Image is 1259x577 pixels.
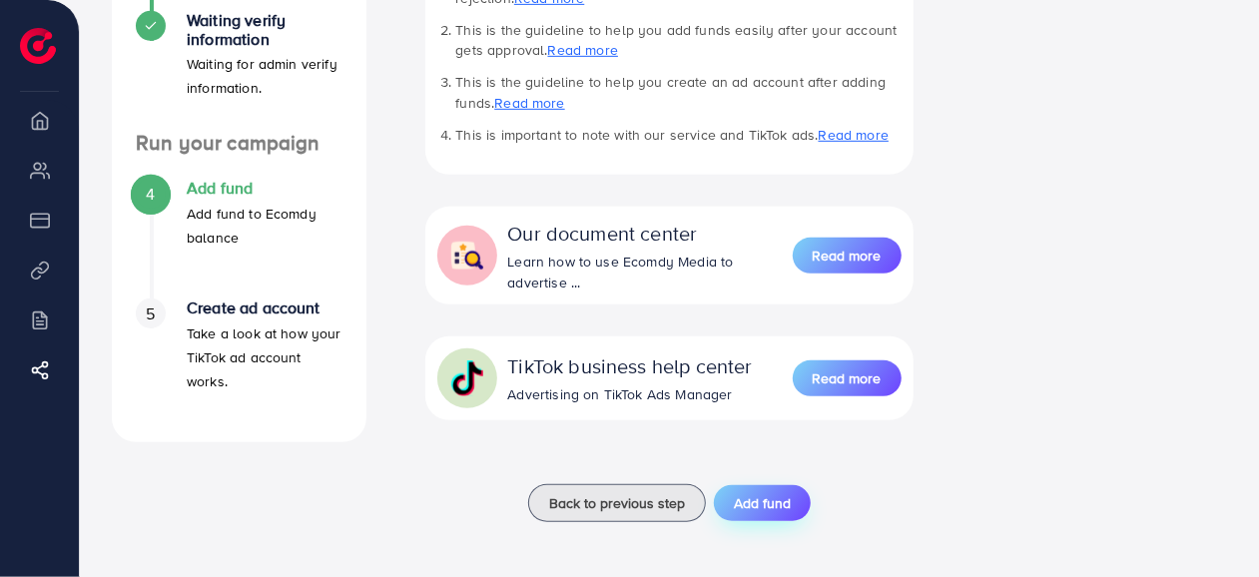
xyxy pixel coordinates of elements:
[187,202,342,250] p: Add fund to Ecomdy balance
[819,125,889,145] a: Read more
[494,93,564,113] a: Read more
[507,252,792,292] div: Learn how to use Ecomdy Media to advertise ...
[187,298,342,317] h4: Create ad account
[549,493,685,513] span: Back to previous step
[1174,487,1244,562] iframe: Chat
[187,52,342,100] p: Waiting for admin verify information.
[112,131,366,156] h4: Run your campaign
[449,238,485,274] img: collapse
[187,321,342,393] p: Take a look at how your TikTok ad account works.
[146,183,155,206] span: 4
[20,28,56,64] img: logo
[793,238,902,274] button: Read more
[187,179,342,198] h4: Add fund
[507,384,752,404] div: Advertising on TikTok Ads Manager
[455,20,901,61] li: This is the guideline to help you add funds easily after your account gets approval.
[548,40,618,60] a: Read more
[187,11,342,49] h4: Waiting verify information
[507,219,792,248] div: Our document center
[714,485,811,521] button: Add fund
[813,368,882,388] span: Read more
[793,236,902,276] a: Read more
[146,302,155,325] span: 5
[734,493,791,513] span: Add fund
[507,351,752,380] div: TikTok business help center
[112,11,366,131] li: Waiting verify information
[449,360,485,396] img: collapse
[528,484,706,522] button: Back to previous step
[793,358,902,398] a: Read more
[112,179,366,298] li: Add fund
[112,298,366,418] li: Create ad account
[813,246,882,266] span: Read more
[793,360,902,396] button: Read more
[455,72,901,113] li: This is the guideline to help you create an ad account after adding funds.
[455,125,901,145] li: This is important to note with our service and TikTok ads.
